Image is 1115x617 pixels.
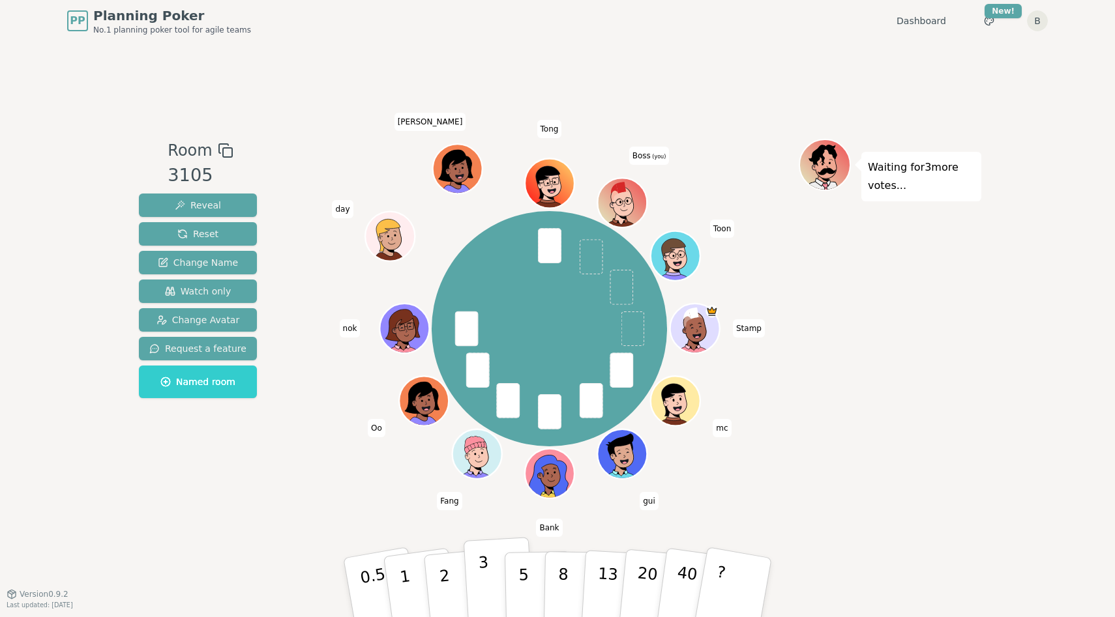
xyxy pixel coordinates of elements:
[332,200,353,218] span: Click to change your name
[7,601,73,609] span: Last updated: [DATE]
[640,492,659,510] span: Click to change your name
[977,9,1001,33] button: New!
[165,285,231,298] span: Watch only
[160,375,235,388] span: Named room
[599,180,645,226] button: Click to change your avatar
[537,120,562,138] span: Click to change your name
[437,492,462,510] span: Click to change your name
[149,342,246,355] span: Request a feature
[985,4,1022,18] div: New!
[139,222,257,246] button: Reset
[651,154,666,160] span: (you)
[20,589,68,599] span: Version 0.9.2
[168,139,212,162] span: Room
[536,519,562,537] span: Click to change your name
[139,366,257,398] button: Named room
[713,419,731,437] span: Click to change your name
[706,306,718,318] span: Stamp is the host
[340,319,361,337] span: Click to change your name
[897,14,946,27] a: Dashboard
[1027,10,1048,31] button: B
[67,7,251,35] a: PPPlanning PokerNo.1 planning poker tool for agile teams
[139,280,257,303] button: Watch only
[710,220,735,238] span: Click to change your name
[175,199,221,212] span: Reveal
[93,7,251,25] span: Planning Poker
[629,147,670,165] span: Click to change your name
[168,162,233,189] div: 3105
[368,419,385,437] span: Click to change your name
[177,227,218,240] span: Reset
[158,256,238,269] span: Change Name
[733,319,765,337] span: Click to change your name
[139,251,257,274] button: Change Name
[139,308,257,332] button: Change Avatar
[156,313,240,326] span: Change Avatar
[394,113,466,132] span: Click to change your name
[70,13,85,29] span: PP
[139,194,257,217] button: Reveal
[139,337,257,360] button: Request a feature
[868,158,975,195] p: Waiting for 3 more votes...
[93,25,251,35] span: No.1 planning poker tool for agile teams
[7,589,68,599] button: Version0.9.2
